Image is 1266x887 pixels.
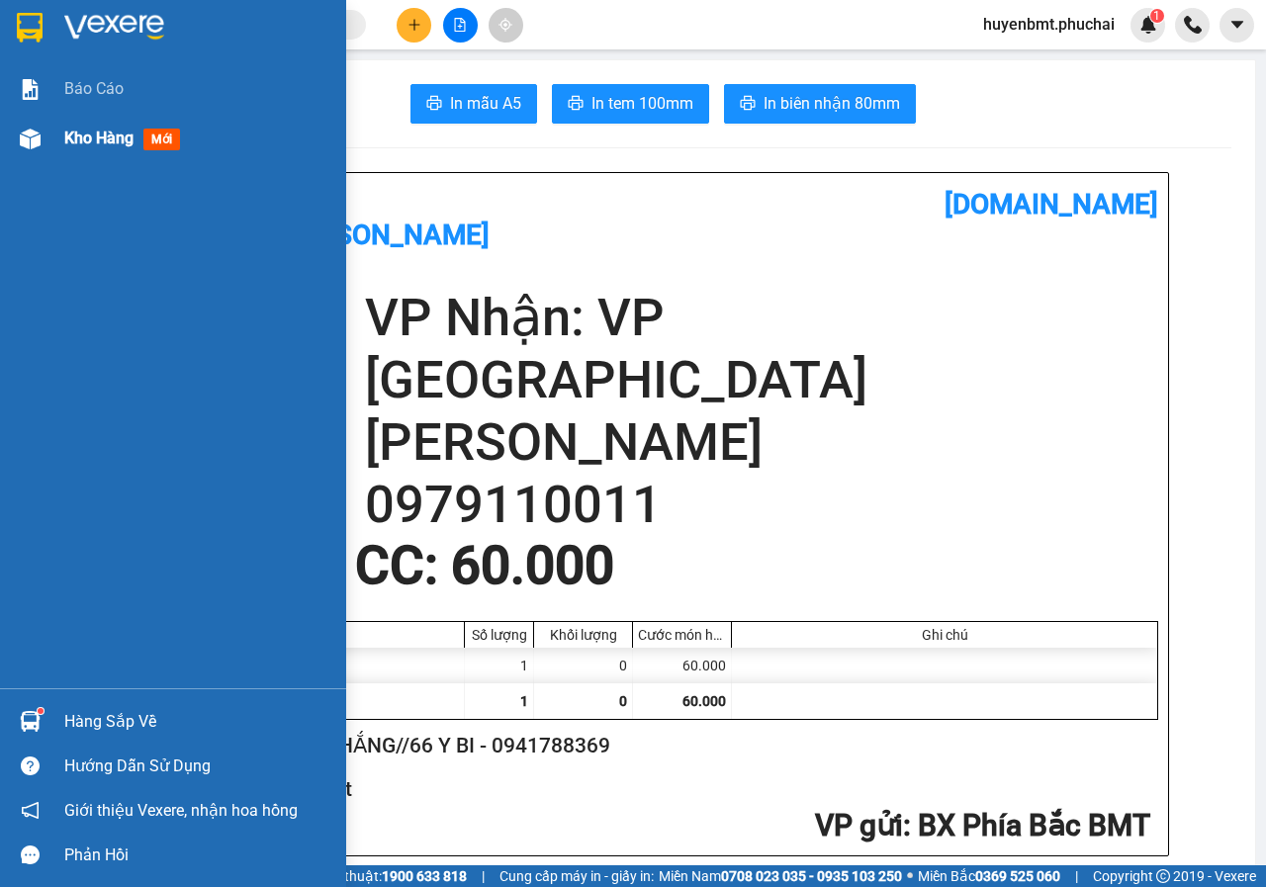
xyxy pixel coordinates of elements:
span: Báo cáo [64,76,124,101]
img: logo-vxr [17,13,43,43]
div: VP [GEOGRAPHIC_DATA] [189,17,390,64]
span: VP gửi [815,808,903,843]
img: warehouse-icon [20,711,41,732]
img: icon-new-feature [1139,16,1157,34]
span: 1 [520,693,528,709]
span: 60.000 [682,693,726,709]
span: Gửi: [17,19,47,40]
button: printerIn mẫu A5 [410,84,537,124]
img: warehouse-icon [20,129,41,149]
span: | [482,865,485,887]
span: Nhận: [189,19,236,40]
h2: VP Nhận: VP [GEOGRAPHIC_DATA] [365,287,1158,411]
div: Hàng sắp về [64,707,331,737]
b: [DOMAIN_NAME] [945,188,1158,221]
span: aim [498,18,512,32]
strong: 0708 023 035 - 0935 103 250 [721,868,902,884]
span: Hỗ trợ kỹ thuật: [285,865,467,887]
button: printerIn biên nhận 80mm [724,84,916,124]
button: printerIn tem 100mm [552,84,709,124]
span: huyenbmt.phuchai [967,12,1130,37]
h2: : BX Phía Bắc BMT [167,806,1150,846]
span: Miền Nam [659,865,902,887]
span: Giới thiệu Vexere, nhận hoa hồng [64,798,298,823]
div: Phản hồi [64,841,331,870]
h2: [PERSON_NAME] [365,411,1158,474]
div: Cước món hàng [638,627,726,643]
span: ⚪️ [907,872,913,880]
span: message [21,845,40,864]
h2: Lấy dọc đường: bmt [167,773,1150,806]
div: CC : 60.000 [343,536,626,595]
span: printer [740,95,756,114]
div: TOÀN THẮNG//66 Y BI [17,64,175,112]
span: question-circle [21,756,40,775]
span: file-add [453,18,467,32]
b: [PERSON_NAME] [276,219,490,251]
span: Miền Bắc [918,865,1060,887]
h2: Người gửi: TOÀN THẮNG//66 Y BI - 0941788369 [167,730,1150,762]
button: file-add [443,8,478,43]
div: 0 [534,648,633,683]
button: aim [489,8,523,43]
span: Kho hàng [64,129,134,147]
span: caret-down [1228,16,1246,34]
div: Hướng dẫn sử dụng [64,752,331,781]
span: | [1075,865,1078,887]
sup: 1 [38,708,44,714]
strong: 0369 525 060 [975,868,1060,884]
img: phone-icon [1184,16,1202,34]
div: Khối lượng [539,627,627,643]
span: 0 [619,693,627,709]
span: notification [21,801,40,820]
div: BX Phía Bắc BMT [17,17,175,64]
sup: 1 [1150,9,1164,23]
div: 1 [465,648,534,683]
span: In biên nhận 80mm [764,91,900,116]
span: In tem 100mm [591,91,693,116]
div: 0941788369 [17,112,175,139]
span: bmt [45,139,98,174]
img: solution-icon [20,79,41,100]
span: printer [568,95,584,114]
button: plus [397,8,431,43]
span: printer [426,95,442,114]
span: 1 [1153,9,1160,23]
div: Số lượng [470,627,528,643]
span: Cung cấp máy in - giấy in: [499,865,654,887]
span: copyright [1156,869,1170,883]
strong: 1900 633 818 [382,868,467,884]
div: 0979110011 [189,88,390,116]
div: [PERSON_NAME] [189,64,390,88]
button: caret-down [1220,8,1254,43]
span: In mẫu A5 [450,91,521,116]
div: 60.000 [633,648,732,683]
h2: 0979110011 [365,474,1158,536]
span: plus [407,18,421,32]
div: Ghi chú [737,627,1152,643]
span: mới [143,129,180,150]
